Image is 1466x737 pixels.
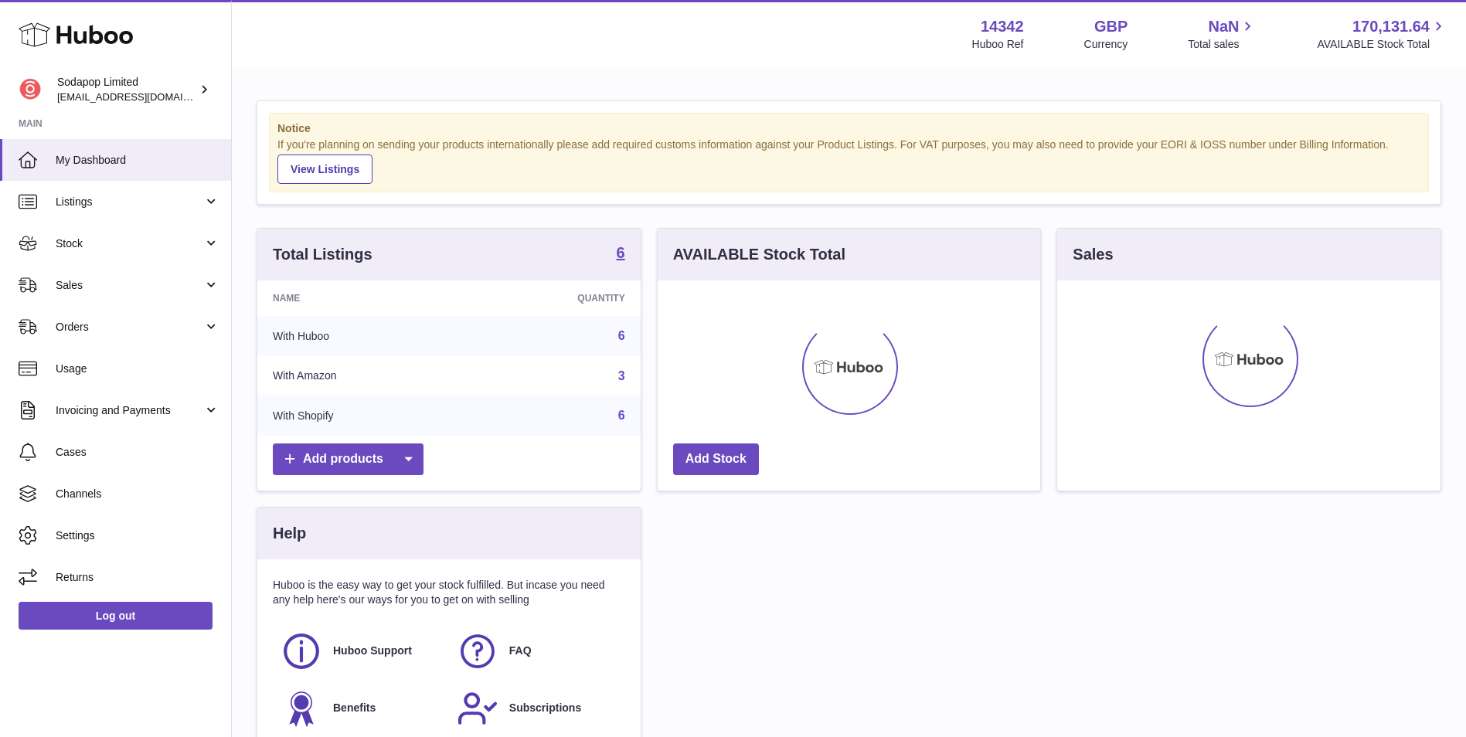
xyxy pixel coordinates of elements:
[618,369,625,382] a: 3
[273,578,625,607] p: Huboo is the easy way to get your stock fulfilled. But incase you need any help here's our ways f...
[972,37,1024,52] div: Huboo Ref
[509,644,532,658] span: FAQ
[333,644,412,658] span: Huboo Support
[281,630,441,672] a: Huboo Support
[457,630,617,672] a: FAQ
[56,570,219,585] span: Returns
[56,236,203,251] span: Stock
[56,278,203,293] span: Sales
[617,245,625,263] a: 6
[56,195,203,209] span: Listings
[1352,16,1430,37] span: 170,131.64
[509,701,581,715] span: Subscriptions
[273,443,423,475] a: Add products
[57,75,196,104] div: Sodapop Limited
[1208,16,1239,37] span: NaN
[257,396,467,436] td: With Shopify
[273,244,372,265] h3: Total Listings
[56,153,219,168] span: My Dashboard
[1094,16,1128,37] strong: GBP
[1188,37,1257,52] span: Total sales
[618,409,625,422] a: 6
[56,403,203,418] span: Invoicing and Payments
[277,121,1420,136] strong: Notice
[56,445,219,460] span: Cases
[673,443,759,475] a: Add Stock
[618,329,625,342] a: 6
[673,244,845,265] h3: AVAILABLE Stock Total
[1073,244,1113,265] h3: Sales
[56,528,219,543] span: Settings
[257,356,467,396] td: With Amazon
[56,362,219,376] span: Usage
[457,688,617,729] a: Subscriptions
[281,688,441,729] a: Benefits
[1084,37,1128,52] div: Currency
[19,602,213,630] a: Log out
[981,16,1024,37] strong: 14342
[1317,37,1447,52] span: AVAILABLE Stock Total
[617,245,625,260] strong: 6
[277,138,1420,184] div: If you're planning on sending your products internationally please add required customs informati...
[1317,16,1447,52] a: 170,131.64 AVAILABLE Stock Total
[277,155,372,184] a: View Listings
[333,701,376,715] span: Benefits
[57,90,227,103] span: [EMAIL_ADDRESS][DOMAIN_NAME]
[257,316,467,356] td: With Huboo
[1188,16,1257,52] a: NaN Total sales
[56,320,203,335] span: Orders
[467,280,640,316] th: Quantity
[19,78,42,101] img: internalAdmin-14342@internal.huboo.com
[56,487,219,501] span: Channels
[257,280,467,316] th: Name
[273,523,306,544] h3: Help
